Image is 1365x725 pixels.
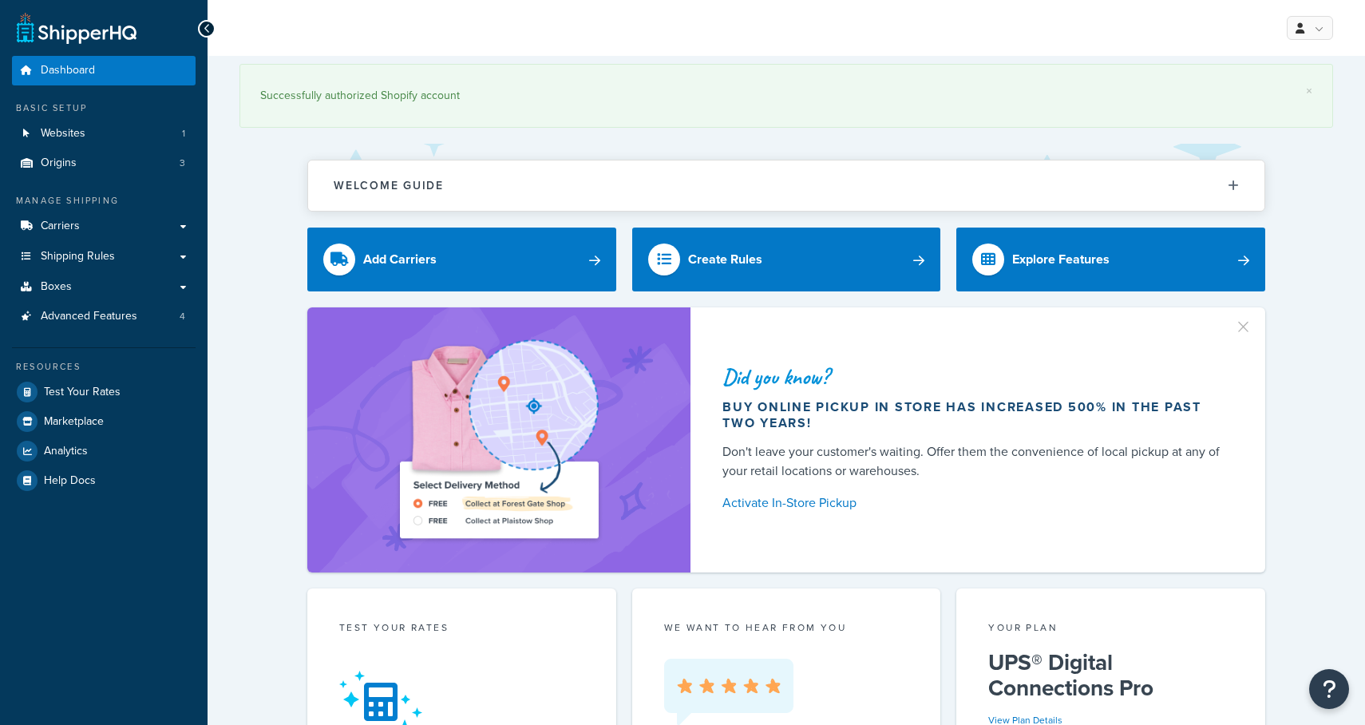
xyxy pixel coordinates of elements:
[722,399,1227,431] div: Buy online pickup in store has increased 500% in the past two years!
[41,156,77,170] span: Origins
[632,228,941,291] a: Create Rules
[44,474,96,488] span: Help Docs
[41,310,137,323] span: Advanced Features
[12,437,196,466] a: Analytics
[12,407,196,436] a: Marketplace
[1012,248,1110,271] div: Explore Features
[722,492,1227,514] a: Activate In-Store Pickup
[12,302,196,331] li: Advanced Features
[988,650,1233,701] h5: UPS® Digital Connections Pro
[12,149,196,178] a: Origins3
[988,620,1233,639] div: Your Plan
[12,466,196,495] a: Help Docs
[1306,85,1312,97] a: ×
[12,242,196,271] a: Shipping Rules
[12,360,196,374] div: Resources
[182,127,185,141] span: 1
[722,366,1227,388] div: Did you know?
[12,272,196,302] a: Boxes
[363,248,437,271] div: Add Carriers
[44,386,121,399] span: Test Your Rates
[41,127,85,141] span: Websites
[308,160,1264,211] button: Welcome Guide
[12,101,196,115] div: Basic Setup
[956,228,1265,291] a: Explore Features
[12,302,196,331] a: Advanced Features4
[44,445,88,458] span: Analytics
[307,228,616,291] a: Add Carriers
[12,56,196,85] a: Dashboard
[12,119,196,149] li: Websites
[1309,669,1349,709] button: Open Resource Center
[12,378,196,406] a: Test Your Rates
[44,415,104,429] span: Marketplace
[339,620,584,639] div: Test your rates
[41,280,72,294] span: Boxes
[334,180,444,192] h2: Welcome Guide
[12,149,196,178] li: Origins
[354,331,643,549] img: ad-shirt-map-b0359fc47e01cab431d101c4b569394f6a03f54285957d908178d52f29eb9668.png
[180,156,185,170] span: 3
[41,64,95,77] span: Dashboard
[722,442,1227,481] div: Don't leave your customer's waiting. Offer them the convenience of local pickup at any of your re...
[12,212,196,241] a: Carriers
[688,248,762,271] div: Create Rules
[260,85,1312,107] div: Successfully authorized Shopify account
[12,194,196,208] div: Manage Shipping
[41,250,115,263] span: Shipping Rules
[180,310,185,323] span: 4
[12,119,196,149] a: Websites1
[664,620,909,635] p: we want to hear from you
[41,220,80,233] span: Carriers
